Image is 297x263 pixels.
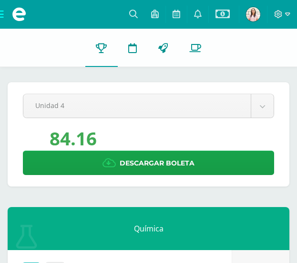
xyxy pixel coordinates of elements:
[246,7,260,22] img: d2942744f9c745a4cff7aa76c081e4cf.png
[8,207,289,250] div: Química
[23,94,274,118] a: Unidad 4
[35,94,239,117] span: Unidad 4
[134,223,164,234] a: Química
[23,151,274,175] a: Descargar boleta
[120,152,195,175] span: Descargar boleta
[50,126,97,151] div: 84.16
